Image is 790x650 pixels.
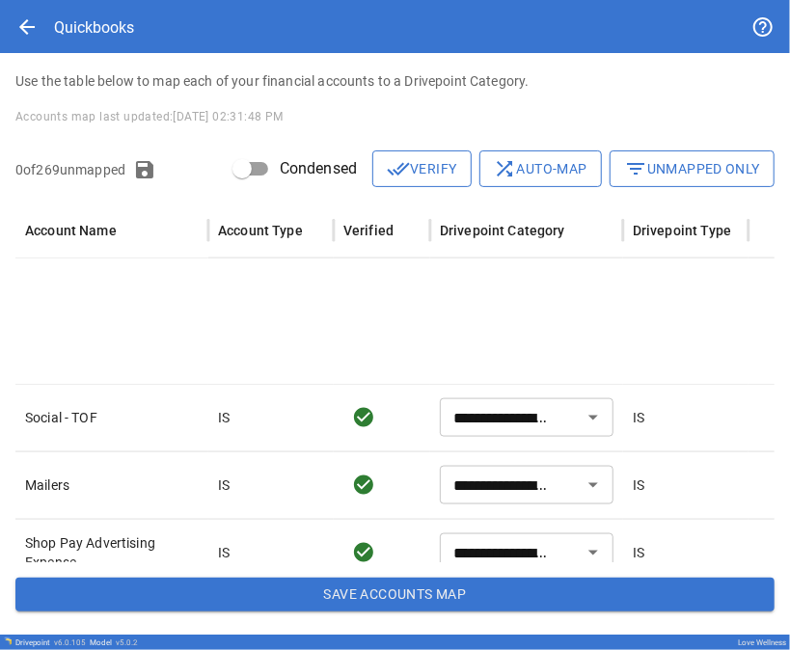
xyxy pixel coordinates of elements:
[624,157,647,180] span: filter_list
[15,160,125,179] p: 0 of 269 unmapped
[15,15,39,39] span: arrow_back
[218,543,230,562] p: IS
[90,638,138,647] div: Model
[218,475,230,495] p: IS
[738,638,786,647] div: Love Wellness
[387,157,410,180] span: done_all
[610,150,775,187] button: Unmapped Only
[54,638,86,647] span: v 6.0.105
[25,533,199,572] p: Shop Pay Advertising Expense
[372,150,471,187] button: Verify
[218,223,303,238] div: Account Type
[218,408,230,427] p: IS
[25,475,199,495] p: Mailers
[15,578,775,612] button: Save Accounts Map
[280,157,357,180] span: Condensed
[580,404,607,431] button: Open
[633,543,644,562] p: IS
[580,472,607,499] button: Open
[25,408,199,427] p: Social - TOF
[15,638,86,647] div: Drivepoint
[633,223,731,238] div: Drivepoint Type
[54,18,134,37] div: Quickbooks
[15,71,775,91] p: Use the table below to map each of your financial accounts to a Drivepoint Category.
[633,408,644,427] p: IS
[633,475,644,495] p: IS
[343,223,394,238] div: Verified
[440,223,565,238] div: Drivepoint Category
[15,110,284,123] span: Accounts map last updated: [DATE] 02:31:48 PM
[25,223,117,238] div: Account Name
[4,637,12,645] img: Drivepoint
[580,539,607,566] button: Open
[494,157,517,180] span: shuffle
[116,638,138,647] span: v 5.0.2
[479,150,602,187] button: Auto-map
